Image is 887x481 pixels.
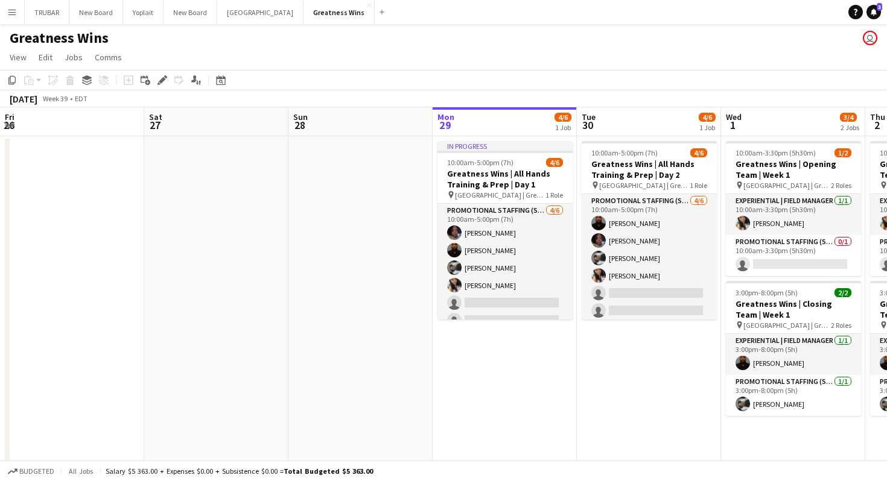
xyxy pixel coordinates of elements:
[736,148,816,157] span: 10:00am-3:30pm (5h30m)
[10,29,109,47] h1: Greatness Wins
[743,181,831,190] span: [GEOGRAPHIC_DATA] | Greatness Wins Store
[726,235,861,276] app-card-role: Promotional Staffing (Sales Staff)0/110:00am-3:30pm (5h30m)
[724,118,742,132] span: 1
[164,1,217,24] button: New Board
[726,141,861,276] app-job-card: 10:00am-3:30pm (5h30m)1/2Greatness Wins | Opening Team | Week 1 [GEOGRAPHIC_DATA] | Greatness Win...
[726,159,861,180] h3: Greatness Wins | Opening Team | Week 1
[34,49,57,65] a: Edit
[6,465,56,478] button: Budgeted
[90,49,127,65] a: Comms
[10,52,27,63] span: View
[106,467,373,476] div: Salary $5 363.00 + Expenses $0.00 + Subsistence $0.00 =
[455,190,545,200] span: [GEOGRAPHIC_DATA] | Greatness Wins Store
[726,375,861,416] app-card-role: Promotional Staffing (Sales Staff)1/13:00pm-8:00pm (5h)[PERSON_NAME]
[591,148,658,157] span: 10:00am-5:00pm (7h)
[66,467,95,476] span: All jobs
[868,118,885,132] span: 2
[10,93,37,105] div: [DATE]
[217,1,304,24] button: [GEOGRAPHIC_DATA]
[555,123,571,132] div: 1 Job
[582,159,717,180] h3: Greatness Wins | All Hands Training & Prep | Day 2
[436,118,454,132] span: 29
[291,118,308,132] span: 28
[736,288,798,297] span: 3:00pm-8:00pm (5h)
[19,467,54,476] span: Budgeted
[437,141,573,151] div: In progress
[3,118,14,132] span: 26
[863,31,877,45] app-user-avatar: Jamaal Jemmott
[546,158,563,167] span: 4/6
[147,118,162,132] span: 27
[699,113,716,122] span: 4/6
[866,5,881,19] a: 3
[870,112,885,122] span: Thu
[841,123,859,132] div: 2 Jobs
[582,141,717,319] app-job-card: 10:00am-5:00pm (7h)4/6Greatness Wins | All Hands Training & Prep | Day 2 [GEOGRAPHIC_DATA] | Grea...
[40,94,70,103] span: Week 39
[835,288,851,297] span: 2/2
[123,1,164,24] button: Yoplait
[75,94,87,103] div: EDT
[726,298,861,320] h3: Greatness Wins | Closing Team | Week 1
[743,321,831,330] span: [GEOGRAPHIC_DATA] | Greatness Wins Store
[39,52,52,63] span: Edit
[580,118,596,132] span: 30
[437,204,573,332] app-card-role: Promotional Staffing (Sales Staff)4/610:00am-5:00pm (7h)[PERSON_NAME][PERSON_NAME][PERSON_NAME][P...
[437,112,454,122] span: Mon
[582,112,596,122] span: Tue
[690,181,707,190] span: 1 Role
[555,113,571,122] span: 4/6
[726,281,861,416] app-job-card: 3:00pm-8:00pm (5h)2/2Greatness Wins | Closing Team | Week 1 [GEOGRAPHIC_DATA] | Greatness Wins St...
[699,123,715,132] div: 1 Job
[60,49,87,65] a: Jobs
[690,148,707,157] span: 4/6
[831,321,851,330] span: 2 Roles
[447,158,513,167] span: 10:00am-5:00pm (7h)
[545,190,563,200] span: 1 Role
[5,49,31,65] a: View
[437,168,573,190] h3: Greatness Wins | All Hands Training & Prep | Day 1
[599,181,690,190] span: [GEOGRAPHIC_DATA] | Greatness Wins Store
[726,112,742,122] span: Wed
[304,1,375,24] button: Greatness Wins
[437,141,573,319] app-job-card: In progress10:00am-5:00pm (7h)4/6Greatness Wins | All Hands Training & Prep | Day 1 [GEOGRAPHIC_D...
[95,52,122,63] span: Comms
[69,1,123,24] button: New Board
[877,3,882,11] span: 3
[835,148,851,157] span: 1/2
[726,194,861,235] app-card-role: Experiential | Field Manager1/110:00am-3:30pm (5h30m)[PERSON_NAME]
[582,194,717,322] app-card-role: Promotional Staffing (Sales Staff)4/610:00am-5:00pm (7h)[PERSON_NAME][PERSON_NAME][PERSON_NAME][P...
[149,112,162,122] span: Sat
[831,181,851,190] span: 2 Roles
[25,1,69,24] button: TRUBAR
[284,467,373,476] span: Total Budgeted $5 363.00
[840,113,857,122] span: 3/4
[293,112,308,122] span: Sun
[65,52,83,63] span: Jobs
[5,112,14,122] span: Fri
[726,334,861,375] app-card-role: Experiential | Field Manager1/13:00pm-8:00pm (5h)[PERSON_NAME]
